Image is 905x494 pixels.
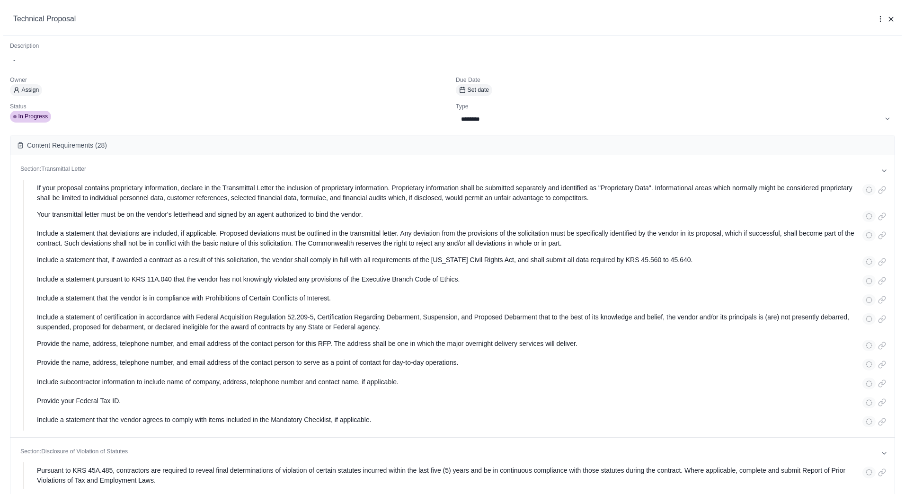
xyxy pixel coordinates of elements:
p: Status [10,103,449,111]
p: Include a statement that the vendor agrees to comply with items included in the Mandatory Checkli... [37,415,372,427]
p: Your transmittal letter must be on the vendor's letterhead and signed by an agent authorized to b... [37,210,363,222]
p: Due Date [456,76,895,85]
p: Type [456,103,895,111]
p: Include a statement pursuant to KRS 11A.040 that the vendor has not knowingly violated any provis... [37,274,460,287]
p: Provide your Federal Tax ID. [37,396,121,408]
span: In Progress [18,113,48,121]
p: Include subcontractor information to include name of company, address, telephone number and conta... [37,377,399,389]
div: - [13,55,892,65]
p: Section: Disclosure of Violation of Statutes [20,448,875,459]
p: Include a statement of certification in accordance with Federal Acquisition Regulation 52.209-5, ... [37,312,856,332]
p: Pursuant to KRS 45A.485, contractors are required to reveal final determinations of violation of ... [37,466,856,485]
span: Content Requirements ( 28 ) [27,141,107,150]
span: Assign [22,86,39,95]
button: Assign [10,84,42,96]
div: Technical Proposal [13,13,867,25]
p: Owner [10,76,449,85]
p: Include a statement that, if awarded a contract as a result of this solicitation, the vendor shal... [37,255,692,267]
span: Set date [468,86,489,95]
p: Include a statement that the vendor is in compliance with Prohibitions of Certain Conflicts of In... [37,293,331,306]
p: Description [10,42,895,51]
p: Provide the name, address, telephone number, and email address of the contact person to serve as ... [37,358,458,370]
button: Set date [456,84,492,96]
p: If your proposal contains proprietary information, declare in the Transmittal Letter the inclusio... [37,183,856,203]
p: Provide the name, address, telephone number, and email address of the contact person for this RFP... [37,339,577,351]
p: Include a statement that deviations are included, if applicable. Proposed deviations must be outl... [37,229,856,248]
p: Section: Transmittal Letter [20,165,875,176]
